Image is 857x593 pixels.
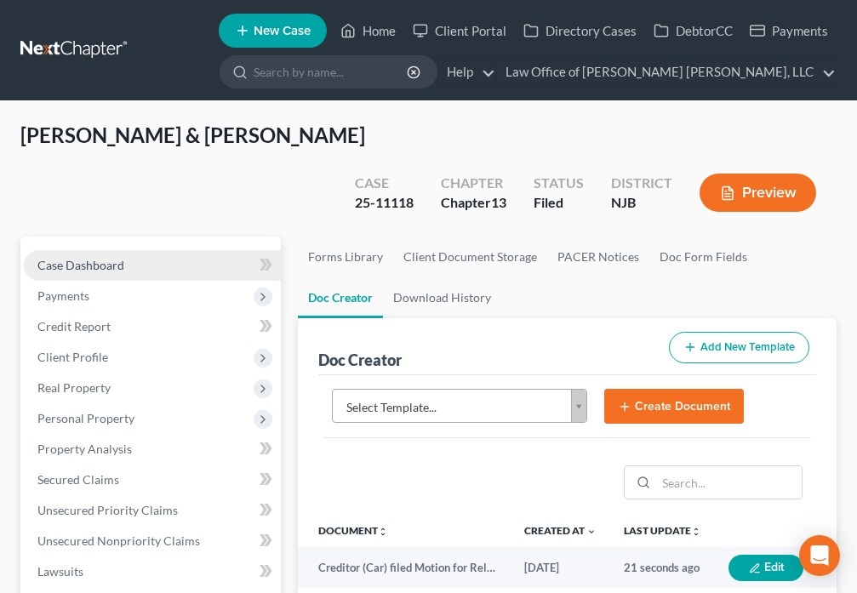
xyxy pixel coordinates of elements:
[586,527,597,537] i: expand_more
[24,495,281,526] a: Unsecured Priority Claims
[393,237,547,277] a: Client Document Storage
[534,193,584,213] div: Filed
[332,15,404,46] a: Home
[378,527,388,537] i: unfold_more
[37,319,111,334] span: Credit Report
[497,57,836,88] a: Law Office of [PERSON_NAME] [PERSON_NAME], LLC
[24,250,281,281] a: Case Dashboard
[20,123,365,147] span: [PERSON_NAME] & [PERSON_NAME]
[298,547,511,588] td: Creditor (Car) filed Motion for Relief
[441,193,506,213] div: Chapter
[37,288,89,303] span: Payments
[624,524,701,537] a: Last Updateunfold_more
[383,277,501,318] a: Download History
[24,434,281,465] a: Property Analysis
[318,524,388,537] a: Documentunfold_more
[404,15,515,46] a: Client Portal
[741,15,837,46] a: Payments
[318,350,402,370] div: Doc Creator
[649,237,757,277] a: Doc Form Fields
[728,555,803,581] button: Edit
[515,15,645,46] a: Directory Cases
[491,194,506,210] span: 13
[611,193,672,213] div: NJB
[610,547,715,588] td: 21 seconds ago
[534,174,584,193] div: Status
[656,466,802,499] input: Search...
[37,380,111,395] span: Real Property
[691,527,701,537] i: unfold_more
[511,547,610,588] td: [DATE]
[355,174,414,193] div: Case
[332,389,587,423] a: Select Template...
[700,174,816,212] button: Preview
[37,564,83,579] span: Lawsuits
[298,277,383,318] a: Doc Creator
[24,556,281,587] a: Lawsuits
[24,311,281,342] a: Credit Report
[24,526,281,556] a: Unsecured Nonpriority Claims
[346,396,551,419] span: Select Template...
[547,237,649,277] a: PACER Notices
[37,503,178,517] span: Unsecured Priority Claims
[37,258,124,272] span: Case Dashboard
[611,174,672,193] div: District
[604,389,744,425] button: Create Document
[24,465,281,495] a: Secured Claims
[355,193,414,213] div: 25-11118
[645,15,741,46] a: DebtorCC
[37,472,119,487] span: Secured Claims
[37,533,200,548] span: Unsecured Nonpriority Claims
[669,332,809,363] button: Add New Template
[37,411,134,425] span: Personal Property
[254,56,409,88] input: Search by name...
[524,524,597,537] a: Created at expand_more
[37,442,132,456] span: Property Analysis
[438,57,495,88] a: Help
[799,535,840,576] div: Open Intercom Messenger
[298,237,393,277] a: Forms Library
[254,25,311,37] span: New Case
[37,350,108,364] span: Client Profile
[441,174,506,193] div: Chapter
